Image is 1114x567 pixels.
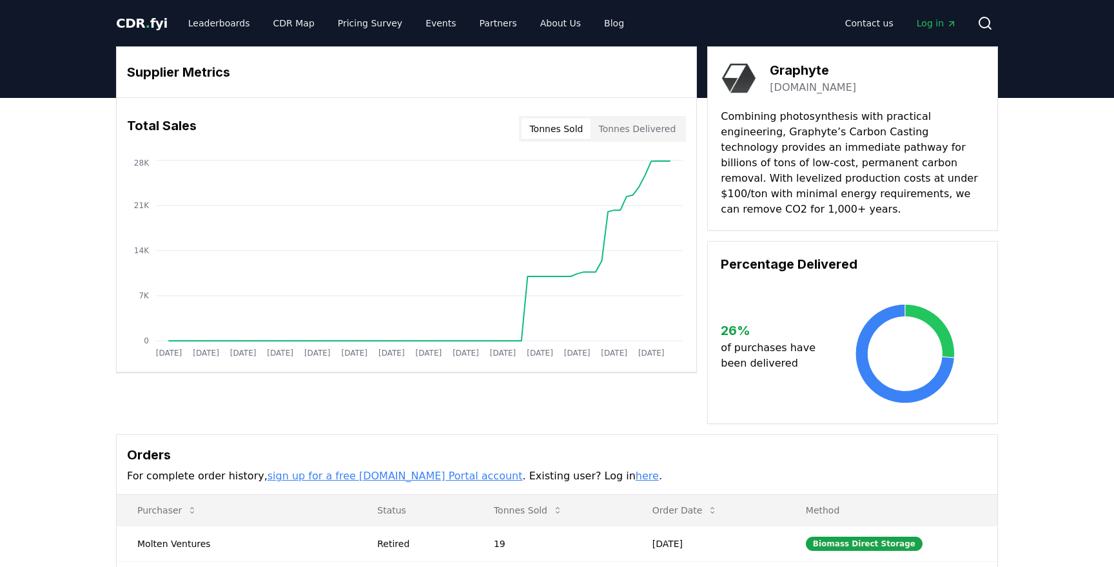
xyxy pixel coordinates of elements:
img: Graphyte-logo [721,60,757,96]
button: Tonnes Sold [484,497,573,523]
h3: 26 % [721,321,826,340]
nav: Main [178,12,634,35]
button: Tonnes Sold [522,119,591,139]
p: Combining photosynthesis with practical engineering, Graphyte’s Carbon Casting technology provide... [721,109,984,217]
tspan: [DATE] [638,349,665,358]
span: . [146,15,150,31]
tspan: [DATE] [304,349,331,358]
td: 19 [473,526,632,561]
button: Tonnes Delivered [591,119,683,139]
td: Molten Ventures [117,526,357,561]
tspan: [DATE] [490,349,516,358]
a: Log in [906,12,967,35]
tspan: 21K [134,201,150,210]
tspan: 28K [134,159,150,168]
h3: Total Sales [127,116,197,142]
tspan: [DATE] [193,349,219,358]
tspan: [DATE] [564,349,591,358]
div: Retired [377,537,463,550]
h3: Supplier Metrics [127,62,686,82]
a: Partners [469,12,527,35]
h3: Orders [127,445,987,465]
tspan: [DATE] [601,349,627,358]
tspan: 14K [134,246,150,255]
td: [DATE] [632,526,785,561]
h3: Percentage Delivered [721,255,984,274]
a: CDR.fyi [116,14,168,32]
tspan: [DATE] [156,349,182,358]
tspan: [DATE] [267,349,293,358]
nav: Main [835,12,967,35]
p: Method [796,504,987,517]
span: Log in [917,17,957,30]
p: Status [367,504,463,517]
h3: Graphyte [770,61,856,80]
button: Order Date [642,497,728,523]
tspan: [DATE] [416,349,442,358]
button: Purchaser [127,497,208,523]
a: sign up for a free [DOMAIN_NAME] Portal account [268,470,523,482]
tspan: [DATE] [527,349,553,358]
p: For complete order history, . Existing user? Log in . [127,468,987,484]
a: Pricing Survey [327,12,413,35]
p: of purchases have been delivered [721,340,826,371]
a: here [636,470,659,482]
tspan: [DATE] [378,349,405,358]
a: Events [415,12,466,35]
a: Blog [594,12,634,35]
span: CDR fyi [116,15,168,31]
a: Contact us [835,12,904,35]
tspan: 7K [139,291,150,300]
a: About Us [530,12,591,35]
a: CDR Map [263,12,325,35]
a: [DOMAIN_NAME] [770,80,856,95]
tspan: [DATE] [453,349,479,358]
tspan: [DATE] [341,349,367,358]
tspan: 0 [144,336,149,345]
a: Leaderboards [178,12,260,35]
tspan: [DATE] [230,349,257,358]
div: Biomass Direct Storage [806,537,923,551]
